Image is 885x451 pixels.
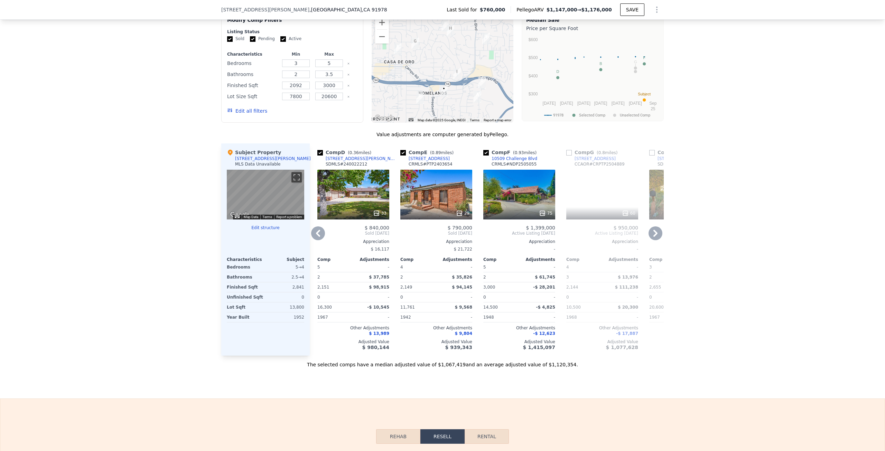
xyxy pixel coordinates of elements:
[400,305,415,310] span: 11,761
[526,33,659,120] div: A chart.
[649,295,652,300] span: 0
[280,36,301,42] label: Active
[566,285,578,290] span: 2,144
[280,36,286,42] input: Active
[480,6,505,13] span: $760,000
[622,210,635,217] div: 60
[309,6,387,13] span: , [GEOGRAPHIC_DATA]
[616,331,638,336] span: -$ 17,887
[281,51,311,57] div: Min
[604,262,638,272] div: -
[566,244,638,254] div: -
[483,239,555,244] div: Appreciation
[566,231,638,236] span: Active Listing [DATE]
[400,272,435,282] div: 2
[614,225,638,231] span: $ 950,000
[445,345,472,350] span: $ 939,343
[452,275,472,280] span: $ 35,826
[267,292,304,302] div: 0
[369,331,389,336] span: $ 13,989
[400,295,403,300] span: 0
[649,305,664,310] span: 20,600
[227,257,265,262] div: Characteristics
[529,56,538,60] text: $500
[557,69,559,74] text: D
[643,56,645,60] text: F
[227,107,267,114] button: Edit all filters
[350,150,359,155] span: 0.36
[577,101,590,106] text: [DATE]
[416,92,424,104] div: 3369 Cristobal Way
[367,305,389,310] span: -$ 10,545
[317,239,389,244] div: Appreciation
[326,156,398,161] div: [STREET_ADDRESS][PERSON_NAME]
[594,150,620,155] span: ( miles)
[483,285,495,290] span: 3,000
[229,210,251,219] img: Google
[291,172,302,182] button: Toggle fullscreen view
[441,20,449,32] div: 10509 Challenge Blvd
[526,24,659,33] div: Price per Square Foot
[649,156,699,161] a: [STREET_ADDRESS]
[649,257,685,262] div: Comp
[317,305,332,310] span: 16,300
[347,62,350,65] button: Clear
[474,91,481,103] div: 11009 Del Rio Rd
[649,339,721,345] div: Adjusted Value
[373,114,396,123] img: Google
[649,312,684,322] div: 1967
[606,345,638,350] span: $ 1,077,628
[362,7,387,12] span: , CA 91978
[455,305,472,310] span: $ 9,568
[317,295,320,300] span: 0
[440,85,448,97] div: 10351 Don Pico Rd
[581,7,612,12] span: $1,176,000
[615,285,638,290] span: $ 111,238
[267,282,304,292] div: 2,841
[400,149,456,156] div: Comp E
[547,6,612,13] span: →
[314,51,344,57] div: Max
[483,325,555,331] div: Other Adjustments
[227,36,233,42] input: Sold
[566,339,638,345] div: Adjusted Value
[227,302,264,312] div: Lot Sqft
[267,312,304,322] div: 1952
[438,312,472,322] div: -
[347,84,350,87] button: Clear
[229,210,251,219] a: Open this area in Google Maps (opens a new window)
[649,101,657,106] text: Sep
[317,312,352,322] div: 1967
[373,114,396,123] a: Open this area in Google Maps (opens a new window)
[400,257,436,262] div: Comp
[267,272,304,282] div: 2.5 → 4
[483,272,518,282] div: 2
[483,305,498,310] span: 14,500
[483,265,486,270] span: 5
[533,331,555,336] span: -$ 12,623
[438,292,472,302] div: -
[526,17,659,24] div: Median Sale
[227,292,264,302] div: Unfinished Sqft
[267,302,304,312] div: 13,800
[526,225,555,231] span: $ 1,399,000
[375,16,389,29] button: Zoom in
[533,285,555,290] span: -$ 28,201
[521,262,555,272] div: -
[250,36,255,42] input: Pending
[483,149,539,156] div: Comp F
[566,325,638,331] div: Other Adjustments
[638,92,651,96] text: Subject
[519,257,555,262] div: Adjustments
[409,118,413,121] button: Keyboard shortcuts
[347,73,350,76] button: Clear
[400,285,412,290] span: 2,149
[566,305,581,310] span: 10,500
[400,312,435,322] div: 1942
[227,272,264,282] div: Bathrooms
[400,325,472,331] div: Other Adjustments
[400,239,472,244] div: Appreciation
[427,150,456,155] span: ( miles)
[227,92,278,101] div: Lot Size Sqft
[521,292,555,302] div: -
